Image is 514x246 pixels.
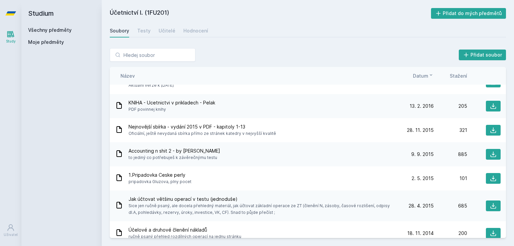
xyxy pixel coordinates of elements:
a: Uživatel [1,220,20,241]
h2: Účetnictví I. (1FU201) [110,8,431,19]
div: 321 [434,127,467,134]
span: Aktuální verze k [DATE] [128,82,206,89]
div: 205 [434,103,467,109]
div: Uživatel [4,232,18,237]
button: Přidat do mých předmětů [431,8,506,19]
span: pripadovka Gluzova, plny pocet [128,178,191,185]
button: Název [120,72,135,79]
div: 200 [434,230,467,237]
div: Soubory [110,27,129,34]
a: Soubory [110,24,129,37]
div: 685 [434,202,467,209]
input: Hledej soubor [110,48,195,62]
span: Účelové a druhové členění nákladů [128,227,241,233]
span: 28. 4. 2015 [409,202,434,209]
span: Accounting n shit 2 - by [PERSON_NAME] [128,148,220,154]
div: Hodnocení [183,27,208,34]
a: Učitelé [159,24,175,37]
span: Oficiální, ještě nevydaná sbírka přímo ze stránek katedry v nejvyšší kvalitě [128,130,276,137]
span: 13. 2. 2016 [410,103,434,109]
a: Všechny předměty [28,27,72,33]
span: Datum [413,72,428,79]
span: 1.Pripadovka Ceske perly [128,172,191,178]
span: 18. 11. 2014 [407,230,434,237]
span: Nejnovější sbírka - vydání 2015 v PDF - kapitoly 1-13 [128,124,276,130]
div: 885 [434,151,467,158]
span: ručně psaný přehled rozdílných operací na jednu stránku [128,233,241,240]
span: KNIHA - Ucetnictvi v prikladech - Pelak [128,99,215,106]
span: Jak účtovat většinu operací v testu (jednoduše) [128,196,398,202]
div: Učitelé [159,27,175,34]
button: Stažení [450,72,467,79]
span: 9. 9. 2015 [411,151,434,158]
div: Study [6,39,16,44]
span: Sice jen ručně psaný, ale docela přehledný materiál, jak účtovat základní operace ze ZT (členění ... [128,202,398,216]
button: Datum [413,72,434,79]
span: Moje předměty [28,39,64,46]
a: Study [1,27,20,47]
div: Testy [137,27,151,34]
span: 28. 11. 2015 [407,127,434,134]
button: Přidat soubor [459,50,506,60]
a: Testy [137,24,151,37]
a: Hodnocení [183,24,208,37]
span: 2. 5. 2015 [412,175,434,182]
span: to jediný co potřebuješ k závěrečnýmu testu [128,154,220,161]
span: PDF povinnej knihy [128,106,215,113]
div: 101 [434,175,467,182]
